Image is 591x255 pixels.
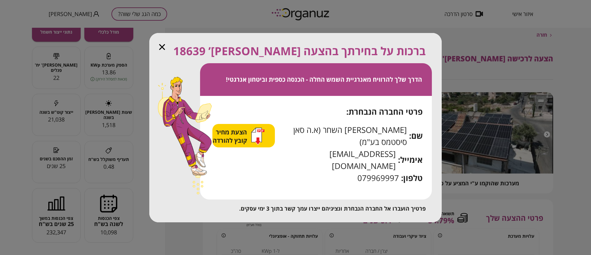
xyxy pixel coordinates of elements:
span: טלפון: [401,172,423,184]
span: אימייל: [398,154,423,166]
span: הצעת מחיר קובץ להורדה [213,128,249,145]
span: הדרך שלך להרוויח מאנרגיית השמש החלה - הכנסה כספית וביטחון אנרגטי! [226,75,422,84]
span: 079969997 [357,172,399,184]
span: [PERSON_NAME] השחר (א.ה סאן סיסטמס בע"מ) [275,124,407,148]
span: [EMAIL_ADDRESS][DOMAIN_NAME] [275,148,396,172]
button: הצעת מחיר קובץ להורדה [213,128,264,145]
div: פרטי החברה הנבחרת: [212,106,423,118]
span: פרטיך הועברו אל החברה הנבחרת ונציגיהם ייצרו עמך קשר בתוך 3 ימי עסקים. [239,205,426,212]
span: שם: [409,130,423,142]
span: ברכות על בחירתך בהצעה [PERSON_NAME]’ 18639 [173,43,426,60]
